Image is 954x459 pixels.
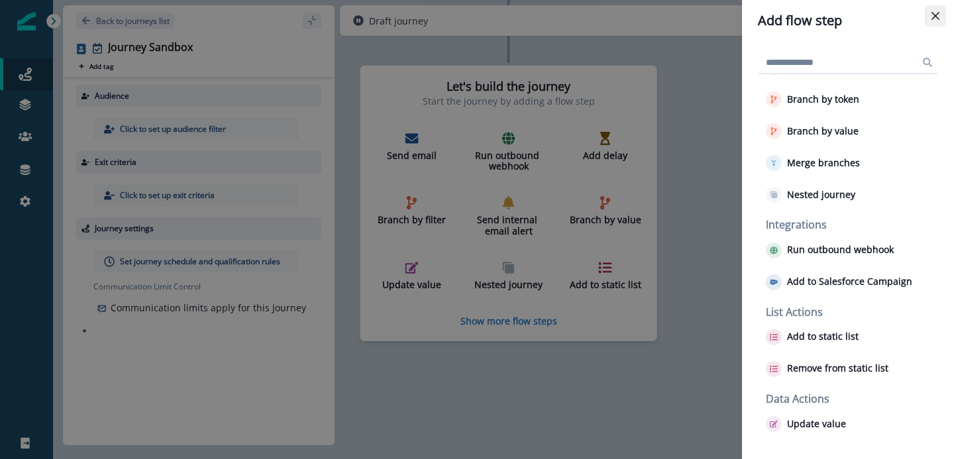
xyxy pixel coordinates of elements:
[766,306,938,319] h2: List Actions
[766,393,938,405] h2: Data Actions
[766,242,894,258] button: Run outbound webhook
[766,416,846,432] button: Update value
[787,331,859,342] p: Add to static list
[766,329,859,345] button: Add to static list
[925,5,946,26] button: Close
[766,91,859,107] button: Branch by token
[758,11,938,30] div: Add flow step
[766,187,855,203] button: Nested journey
[787,94,859,105] p: Branch by token
[766,123,859,139] button: Branch by value
[787,419,846,430] p: Update value
[766,274,912,290] button: Add to Salesforce Campaign
[787,189,855,201] p: Nested journey
[787,363,888,374] p: Remove from static list
[766,361,888,377] button: Remove from static list
[787,276,912,287] p: Add to Salesforce Campaign
[787,126,859,137] p: Branch by value
[787,158,860,169] p: Merge branches
[787,244,894,256] p: Run outbound webhook
[766,219,938,231] h2: Integrations
[766,155,860,171] button: Merge branches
